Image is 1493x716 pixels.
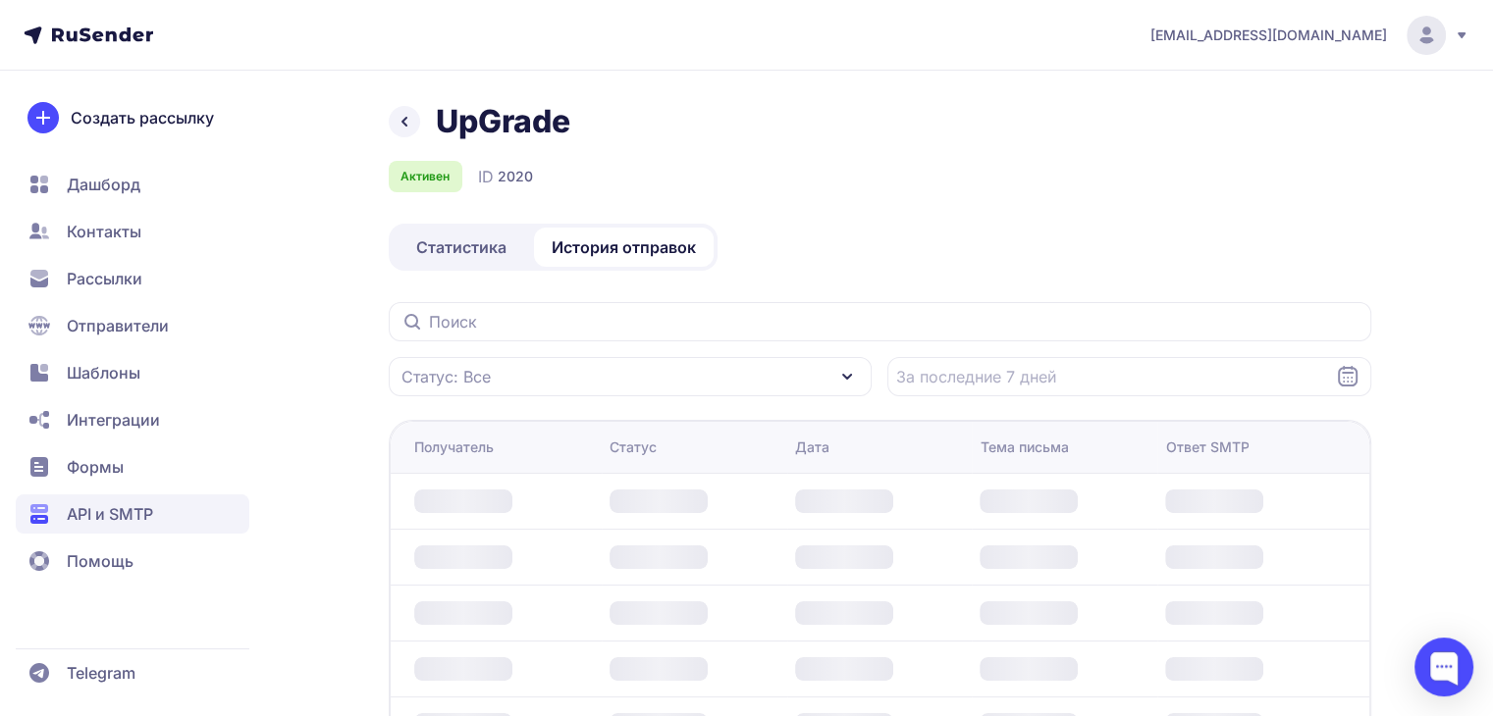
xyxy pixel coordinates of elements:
span: Рассылки [67,267,142,290]
span: Статус: Все [401,365,491,388]
span: [EMAIL_ADDRESS][DOMAIN_NAME] [1150,26,1387,45]
div: Тема письма [980,437,1068,457]
span: Шаблоны [67,361,140,384]
span: Дашборд [67,173,140,196]
span: API и SMTP [67,502,153,526]
input: Datepicker input [887,357,1371,396]
span: Telegram [67,661,135,685]
span: Статистика [416,235,507,259]
span: 2020 [498,167,533,186]
a: История отправок [534,228,714,267]
span: Отправители [67,314,169,337]
span: Активен [400,169,450,184]
span: Интеграции [67,408,160,432]
div: Ответ SMTP [1165,437,1249,457]
span: Формы [67,455,124,479]
div: ID [478,165,533,188]
span: История отправок [552,235,696,259]
div: Дата [795,437,829,457]
h1: UpGrade [436,102,570,141]
span: Создать рассылку [71,106,214,129]
input: Поиск [389,302,1371,341]
span: Помощь [67,549,133,573]
div: Получатель [414,437,494,457]
span: Контакты [67,220,141,243]
div: Статус [610,437,657,457]
a: Статистика [393,228,530,267]
a: Telegram [16,653,249,692]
